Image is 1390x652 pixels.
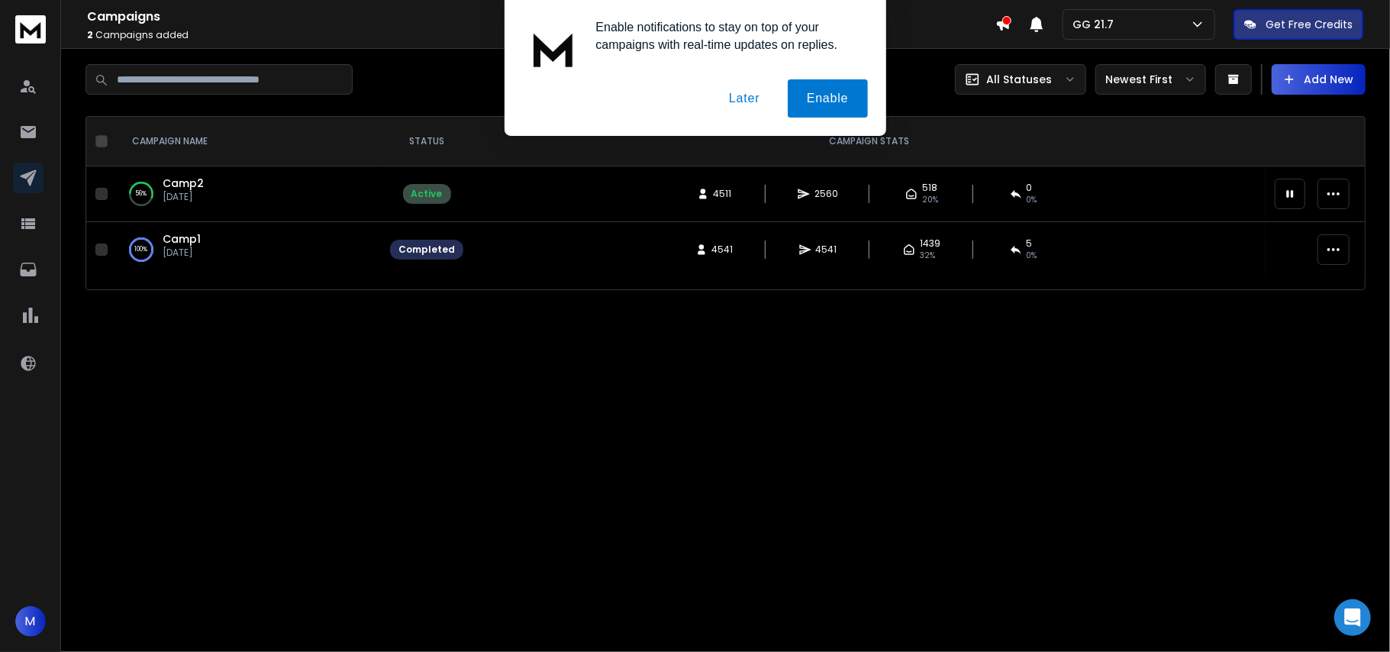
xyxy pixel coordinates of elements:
[1027,250,1037,262] span: 0 %
[712,244,734,256] span: 4541
[816,244,837,256] span: 4541
[710,79,779,118] button: Later
[135,242,148,257] p: 100 %
[163,247,201,259] p: [DATE]
[788,79,868,118] button: Enable
[114,117,381,166] th: CAMPAIGN NAME
[584,18,868,53] div: Enable notifications to stay on top of your campaigns with real-time updates on replies.
[1027,237,1033,250] span: 5
[398,244,455,256] div: Completed
[381,117,472,166] th: STATUS
[814,188,838,200] span: 2560
[163,191,204,203] p: [DATE]
[15,606,46,637] button: M
[136,186,147,202] p: 56 %
[163,231,201,247] a: Camp1
[922,182,937,194] span: 518
[714,188,732,200] span: 4511
[1334,599,1371,636] div: Open Intercom Messenger
[523,18,584,79] img: notification icon
[163,176,204,191] a: Camp2
[1027,182,1033,194] span: 0
[920,250,935,262] span: 32 %
[472,117,1266,166] th: CAMPAIGN STATS
[922,194,938,206] span: 20 %
[1027,194,1037,206] span: 0 %
[114,222,381,278] td: 100%Camp1[DATE]
[411,188,443,200] div: Active
[114,166,381,222] td: 56%Camp2[DATE]
[920,237,940,250] span: 1439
